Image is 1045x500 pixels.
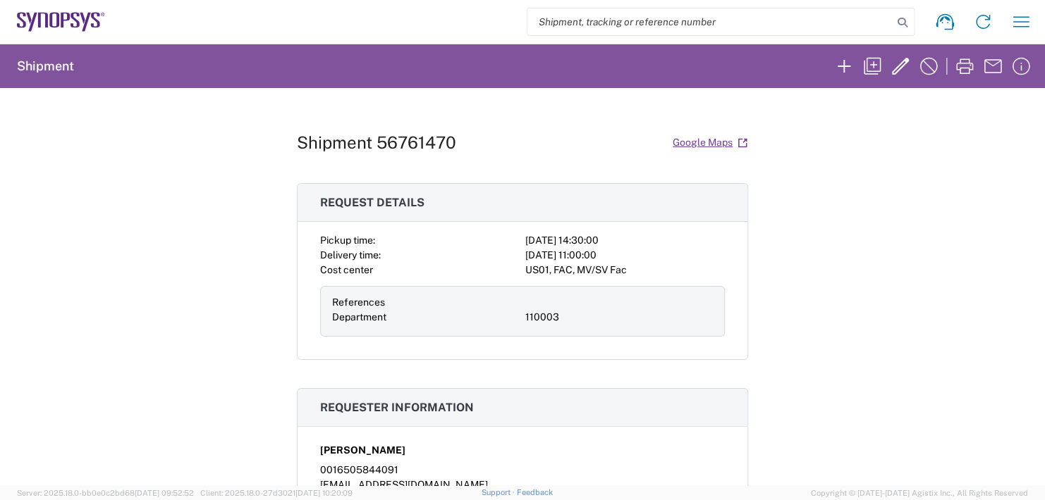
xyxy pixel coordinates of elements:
div: [EMAIL_ADDRESS][DOMAIN_NAME] [320,477,725,492]
div: [DATE] 11:00:00 [525,248,725,263]
span: Delivery time: [320,249,381,261]
span: [PERSON_NAME] [320,443,405,458]
span: [DATE] 10:20:09 [295,489,353,497]
h2: Shipment [17,58,74,75]
a: Google Maps [672,130,748,155]
span: Request details [320,196,424,209]
span: [DATE] 09:52:52 [135,489,194,497]
span: Cost center [320,264,373,275]
input: Shipment, tracking or reference number [527,8,893,35]
h1: Shipment 56761470 [297,132,456,153]
a: Feedback [517,488,553,496]
span: Copyright © [DATE]-[DATE] Agistix Inc., All Rights Reserved [811,487,1028,499]
span: Client: 2025.18.0-27d3021 [200,489,353,497]
span: Requester information [320,401,474,414]
span: Pickup time: [320,235,375,246]
div: 0016505844091 [320,463,725,477]
div: US01, FAC, MV/SV Fac [525,263,725,277]
span: Server: 2025.18.0-bb0e0c2bd68 [17,489,194,497]
div: Department [332,310,520,325]
div: [DATE] 14:30:00 [525,233,725,248]
div: 110003 [525,310,713,325]
a: Support [482,488,517,496]
span: References [332,296,385,308]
